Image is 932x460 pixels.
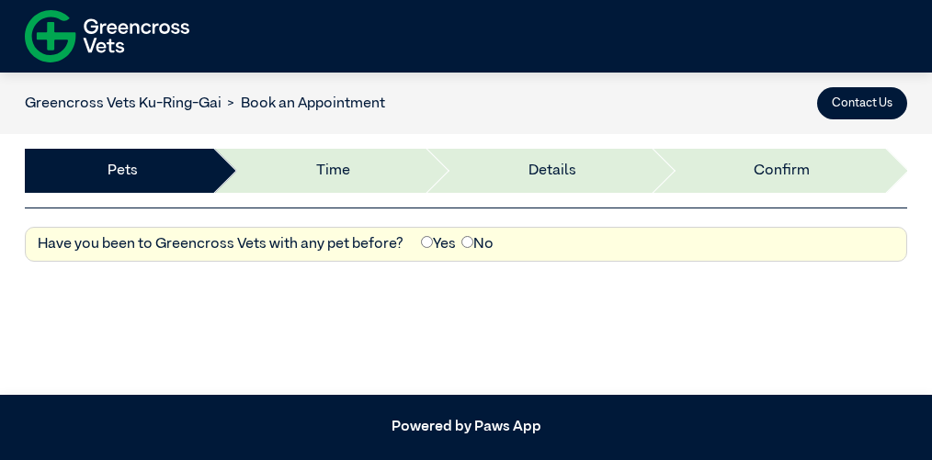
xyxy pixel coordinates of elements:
[817,87,907,119] button: Contact Us
[25,419,907,436] h5: Powered by Paws App
[461,233,494,255] label: No
[108,160,138,182] a: Pets
[38,233,403,255] label: Have you been to Greencross Vets with any pet before?
[25,5,189,68] img: f-logo
[421,233,456,255] label: Yes
[222,93,385,115] li: Book an Appointment
[461,236,473,248] input: No
[25,93,385,115] nav: breadcrumb
[25,96,222,111] a: Greencross Vets Ku-Ring-Gai
[421,236,433,248] input: Yes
